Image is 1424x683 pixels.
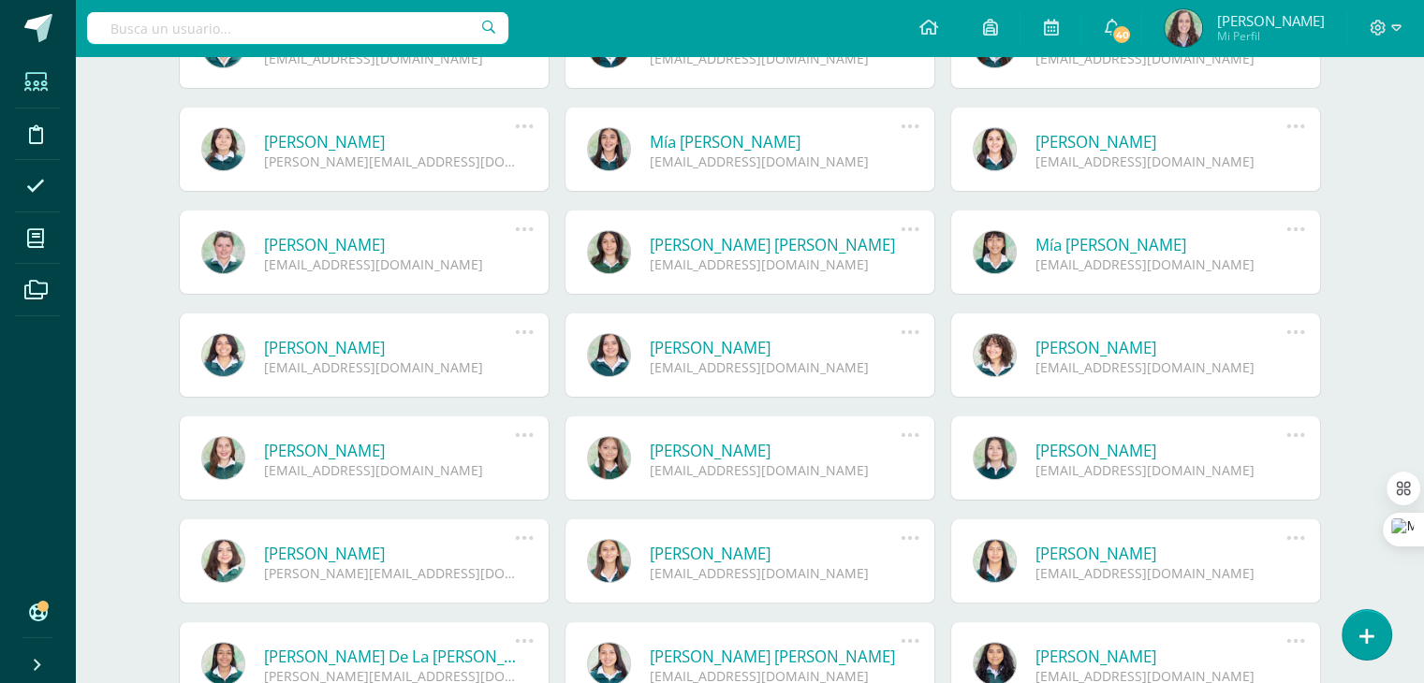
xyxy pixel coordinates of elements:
a: [PERSON_NAME] [1035,131,1287,153]
div: [EMAIL_ADDRESS][DOMAIN_NAME] [1035,461,1287,479]
a: [PERSON_NAME] [264,131,516,153]
a: [PERSON_NAME] [1035,646,1287,667]
a: [PERSON_NAME] De La [PERSON_NAME] [264,646,516,667]
a: [PERSON_NAME] [PERSON_NAME] [650,234,902,255]
div: [EMAIL_ADDRESS][DOMAIN_NAME] [650,358,902,376]
div: [EMAIL_ADDRESS][DOMAIN_NAME] [650,153,902,170]
a: [PERSON_NAME] [650,440,902,461]
input: Busca un usuario... [87,12,508,44]
a: [PERSON_NAME] [650,337,902,358]
div: [EMAIL_ADDRESS][DOMAIN_NAME] [1035,50,1287,67]
div: [PERSON_NAME][EMAIL_ADDRESS][DOMAIN_NAME] [264,153,516,170]
div: [EMAIL_ADDRESS][DOMAIN_NAME] [264,358,516,376]
a: [PERSON_NAME] [264,440,516,461]
div: [EMAIL_ADDRESS][DOMAIN_NAME] [1035,564,1287,582]
a: [PERSON_NAME] [1035,440,1287,461]
div: [EMAIL_ADDRESS][DOMAIN_NAME] [650,50,902,67]
a: [PERSON_NAME] [264,543,516,564]
div: [EMAIL_ADDRESS][DOMAIN_NAME] [264,461,516,479]
span: [PERSON_NAME] [1216,11,1324,30]
a: [PERSON_NAME] [1035,337,1287,358]
div: [EMAIL_ADDRESS][DOMAIN_NAME] [264,255,516,273]
div: [EMAIL_ADDRESS][DOMAIN_NAME] [1035,153,1287,170]
img: 3752133d52f33eb8572d150d85f25ab5.png [1165,9,1202,47]
div: [EMAIL_ADDRESS][DOMAIN_NAME] [650,564,902,582]
a: [PERSON_NAME] [1035,543,1287,564]
a: [PERSON_NAME] [264,234,516,255]
a: [PERSON_NAME] [PERSON_NAME] [650,646,902,667]
div: [EMAIL_ADDRESS][DOMAIN_NAME] [264,50,516,67]
div: [EMAIL_ADDRESS][DOMAIN_NAME] [1035,255,1287,273]
div: [EMAIL_ADDRESS][DOMAIN_NAME] [650,255,902,273]
a: [PERSON_NAME] [650,543,902,564]
div: [EMAIL_ADDRESS][DOMAIN_NAME] [650,461,902,479]
a: Mía [PERSON_NAME] [1035,234,1287,255]
a: Mía [PERSON_NAME] [650,131,902,153]
span: Mi Perfil [1216,28,1324,44]
span: 40 [1111,24,1132,45]
div: [PERSON_NAME][EMAIL_ADDRESS][DOMAIN_NAME] [264,564,516,582]
div: [EMAIL_ADDRESS][DOMAIN_NAME] [1035,358,1287,376]
a: [PERSON_NAME] [264,337,516,358]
